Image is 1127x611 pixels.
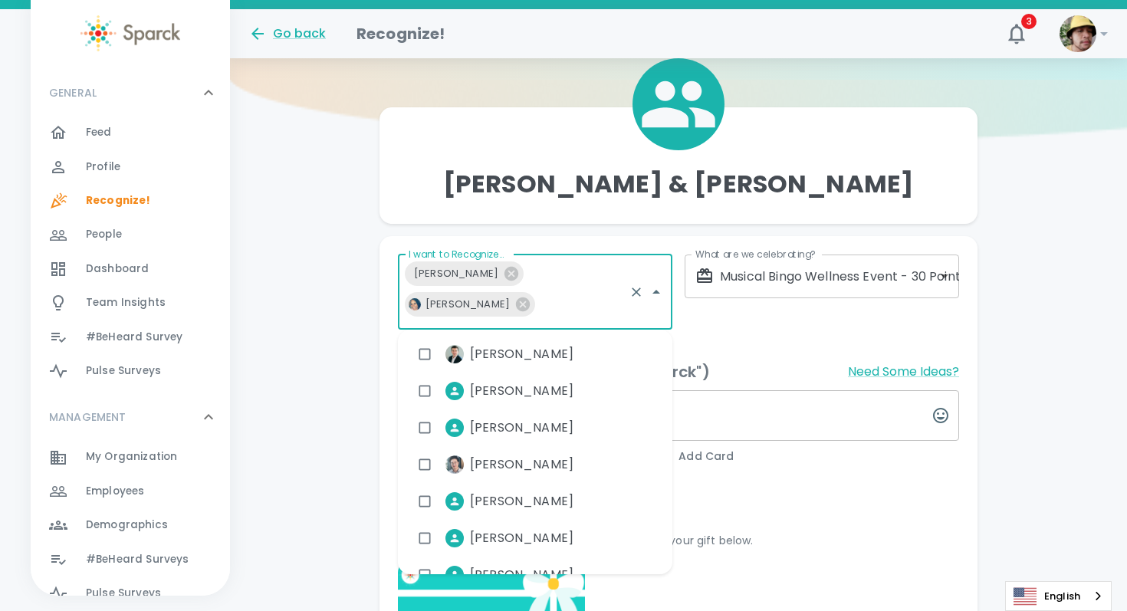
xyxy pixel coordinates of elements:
a: Pulse Surveys [31,354,230,388]
button: Go back [248,25,326,43]
div: Musical Bingo Wellness Event - 30 Points [695,267,935,285]
span: [PERSON_NAME] [470,382,573,400]
a: #BeHeard Surveys [31,543,230,577]
a: Team Insights [31,286,230,320]
span: [PERSON_NAME] [470,345,573,363]
button: Need Some Ideas? [848,360,959,384]
span: Profile [86,159,120,175]
p: GENERAL [49,85,97,100]
span: Pulse Surveys [86,586,161,601]
div: GENERAL [31,70,230,116]
h1: Recognize! [356,21,445,46]
span: [PERSON_NAME] [470,455,573,474]
img: Picture of Ashley Blakely [409,298,421,310]
button: Close [646,281,667,303]
span: Demographics [86,517,168,533]
span: 3 [1021,14,1037,29]
label: What are we celebrating? [695,248,816,261]
span: Dashboard [86,261,149,277]
a: Employees [31,475,230,508]
span: [PERSON_NAME] [470,492,573,511]
a: Dashboard [31,252,230,286]
div: Language [1005,581,1112,611]
div: Picture of Ashley Blakely[PERSON_NAME] [405,292,535,317]
span: [PERSON_NAME] [405,264,508,282]
span: [PERSON_NAME] [470,566,573,584]
img: Picture of Adrian [445,455,464,474]
span: Luxer One Reward Store [398,508,959,527]
img: Picture of Adam [445,345,464,363]
div: GENERAL [31,116,230,394]
button: 3 [998,15,1035,52]
button: Clear [626,281,647,303]
span: [PERSON_NAME] [470,529,573,547]
span: #BeHeard Surveys [86,552,189,567]
span: #BeHeard Survey [86,330,182,345]
a: Sparck logo [31,15,230,51]
a: Demographics [31,508,230,542]
span: Recognize! [86,193,151,209]
a: Profile [31,150,230,184]
span: Feed [86,125,112,140]
p: MANAGEMENT [49,409,127,425]
a: My Organization [31,440,230,474]
span: My Organization [86,449,177,465]
span: Pulse Surveys [86,363,161,379]
span: [PERSON_NAME] [416,295,519,313]
label: I want to Recognize... [409,248,504,261]
span: [PERSON_NAME] [470,419,573,437]
span: People [86,227,122,242]
a: People [31,218,230,251]
div: MANAGEMENT [31,394,230,440]
img: Picture of Marlon [1060,15,1096,52]
aside: Language selected: English [1005,581,1112,611]
h4: [PERSON_NAME] & [PERSON_NAME] [443,169,914,199]
div: Great news, you can reward points. Personalize your gift below. [398,533,959,548]
a: Feed [31,116,230,149]
a: Pulse Surveys [31,577,230,610]
img: Sparck logo [80,15,180,51]
a: #BeHeard Survey [31,320,230,354]
span: Add Card [654,447,734,465]
span: Employees [86,484,144,499]
a: English [1006,582,1111,610]
a: Recognize! [31,184,230,218]
span: Team Insights [86,295,166,310]
div: [PERSON_NAME] [405,261,524,286]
